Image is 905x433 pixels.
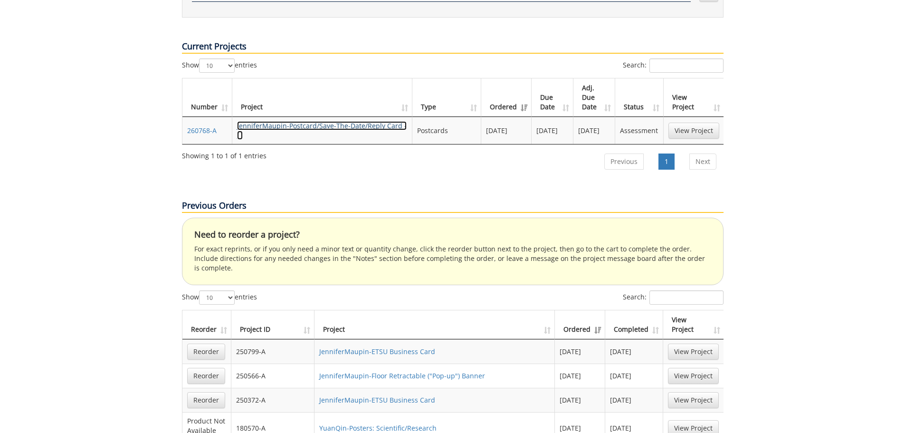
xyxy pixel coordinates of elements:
[187,392,225,408] a: Reorder
[663,310,724,339] th: View Project: activate to sort column ascending
[555,388,605,412] td: [DATE]
[199,290,235,305] select: Showentries
[668,123,719,139] a: View Project
[319,423,437,433] a: YuanQin-Posters: Scientific/Research
[319,347,435,356] a: JenniferMaupin-ETSU Business Card
[231,339,315,364] td: 250799-A
[182,200,724,213] p: Previous Orders
[182,310,231,339] th: Reorder: activate to sort column ascending
[199,58,235,73] select: Showentries
[664,78,724,117] th: View Project: activate to sort column ascending
[573,78,615,117] th: Adj. Due Date: activate to sort column ascending
[182,147,267,161] div: Showing 1 to 1 of 1 entries
[658,154,675,170] a: 1
[649,58,724,73] input: Search:
[481,78,532,117] th: Ordered: activate to sort column ascending
[319,395,435,404] a: JenniferMaupin-ETSU Business Card
[231,310,315,339] th: Project ID: activate to sort column ascending
[194,230,711,240] h4: Need to reorder a project?
[623,58,724,73] label: Search:
[689,154,716,170] a: Next
[532,78,573,117] th: Due Date: activate to sort column ascending
[668,392,719,408] a: View Project
[605,339,663,364] td: [DATE]
[412,117,481,144] td: Postcards
[555,310,605,339] th: Ordered: activate to sort column ascending
[182,78,232,117] th: Number: activate to sort column ascending
[187,344,225,360] a: Reorder
[532,117,573,144] td: [DATE]
[615,117,663,144] td: Assessment
[194,244,711,273] p: For exact reprints, or if you only need a minor text or quantity change, click the reorder button...
[605,388,663,412] td: [DATE]
[573,117,615,144] td: [DATE]
[615,78,663,117] th: Status: activate to sort column ascending
[231,364,315,388] td: 250566-A
[649,290,724,305] input: Search:
[314,310,555,339] th: Project: activate to sort column ascending
[604,154,644,170] a: Previous
[187,126,217,135] a: 260768-A
[412,78,481,117] th: Type: activate to sort column ascending
[668,368,719,384] a: View Project
[623,290,724,305] label: Search:
[319,371,485,380] a: JenniferMaupin-Floor Retractable ("Pop-up") Banner
[237,121,407,140] a: JenniferMaupin-Postcard/Save-The-Date/Reply Card - ( )
[182,58,257,73] label: Show entries
[668,344,719,360] a: View Project
[555,364,605,388] td: [DATE]
[182,290,257,305] label: Show entries
[232,78,412,117] th: Project: activate to sort column ascending
[187,368,225,384] a: Reorder
[605,310,663,339] th: Completed: activate to sort column ascending
[555,339,605,364] td: [DATE]
[605,364,663,388] td: [DATE]
[182,40,724,54] p: Current Projects
[231,388,315,412] td: 250372-A
[481,117,532,144] td: [DATE]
